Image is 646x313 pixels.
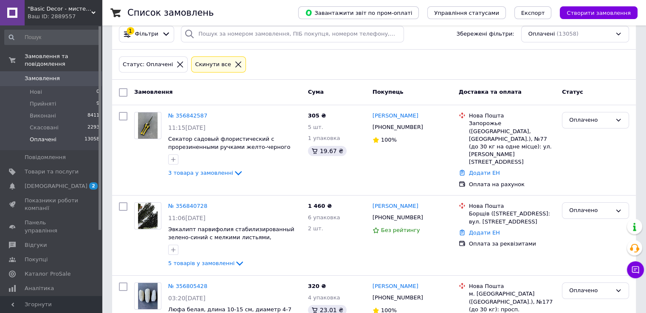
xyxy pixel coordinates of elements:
[556,31,578,37] span: (13058)
[168,283,207,289] a: № 356805428
[308,283,326,289] span: 320 ₴
[562,89,583,95] span: Статус
[372,202,418,210] a: [PERSON_NAME]
[168,170,243,176] a: 3 товара у замовленні
[469,210,555,225] div: Борщів ([STREET_ADDRESS]: вул. [STREET_ADDRESS]
[381,137,397,143] span: 100%
[121,60,175,69] div: Статус: Оплачені
[514,6,552,19] button: Експорт
[469,229,500,236] a: Додати ЕН
[308,124,323,130] span: 5 шт.
[168,260,234,266] span: 5 товарів у замовленні
[135,30,158,38] span: Фільтри
[372,89,403,95] span: Покупець
[127,27,134,35] div: 1
[308,203,332,209] span: 1 460 ₴
[127,8,214,18] h1: Список замовлень
[168,170,233,176] span: 3 товара у замовленні
[469,202,555,210] div: Нова Пошта
[551,9,638,16] a: Створити замовлення
[371,292,425,303] div: [PHONE_NUMBER]
[469,240,555,248] div: Оплата за реквізитами
[308,214,340,221] span: 6 упаковка
[138,283,158,309] img: Фото товару
[168,112,207,119] a: № 356842587
[138,203,158,229] img: Фото товару
[469,282,555,290] div: Нова Пошта
[469,181,555,188] div: Оплата на рахунок
[528,30,555,38] span: Оплачені
[25,154,66,161] span: Повідомлення
[371,212,425,223] div: [PHONE_NUMBER]
[30,88,42,96] span: Нові
[298,6,419,19] button: Завантажити звіт по пром-оплаті
[25,270,71,278] span: Каталог ProSale
[168,203,207,209] a: № 356840728
[25,182,87,190] span: [DEMOGRAPHIC_DATA]
[138,112,158,139] img: Фото товару
[469,120,555,166] div: Запорожье ([GEOGRAPHIC_DATA], [GEOGRAPHIC_DATA].), №77 (до 30 кг на одне місце): ул. [PERSON_NAME...
[89,182,98,190] span: 2
[567,10,631,16] span: Створити замовлення
[569,206,612,215] div: Оплачено
[308,89,324,95] span: Cума
[308,112,326,119] span: 305 ₴
[25,219,79,234] span: Панель управління
[25,256,48,263] span: Покупці
[134,89,172,95] span: Замовлення
[193,60,233,69] div: Cкинути все
[305,9,412,17] span: Завантажити звіт по пром-оплаті
[308,135,340,141] span: 1 упаковка
[372,282,418,291] a: [PERSON_NAME]
[308,146,347,156] div: 19.67 ₴
[96,88,99,96] span: 0
[168,226,294,248] a: Эвкалипт парвифолия стабилизированный зелено-синий с мелкими листьями, натуральный, вес 100 г
[96,100,99,108] span: 9
[30,112,56,120] span: Виконані
[134,112,161,139] a: Фото товару
[427,6,506,19] button: Управління статусами
[371,122,425,133] div: [PHONE_NUMBER]
[627,261,644,278] button: Чат з покупцем
[372,112,418,120] a: [PERSON_NAME]
[25,75,60,82] span: Замовлення
[87,112,99,120] span: 8411
[168,124,206,131] span: 11:15[DATE]
[87,124,99,131] span: 2293
[560,6,638,19] button: Створити замовлення
[134,202,161,229] a: Фото товару
[25,168,79,176] span: Товари та послуги
[168,136,291,158] a: Секатор садовый флористический с прорезиненными ручками желто-черного цвета, длина 20 см, лезвие ...
[434,10,499,16] span: Управління статусами
[569,286,612,295] div: Оплачено
[30,124,59,131] span: Скасовані
[168,260,245,266] a: 5 товарів у замовленні
[308,225,323,232] span: 2 шт.
[134,282,161,310] a: Фото товару
[28,13,102,20] div: Ваш ID: 2889557
[25,53,102,68] span: Замовлення та повідомлення
[308,294,340,301] span: 4 упаковка
[569,116,612,125] div: Оплачено
[30,136,56,143] span: Оплачені
[181,26,404,42] input: Пошук за номером замовлення, ПІБ покупця, номером телефону, Email, номером накладної
[30,100,56,108] span: Прийняті
[459,89,522,95] span: Доставка та оплата
[521,10,545,16] span: Експорт
[25,241,47,249] span: Відгуки
[381,227,420,233] span: Без рейтингу
[4,30,100,45] input: Пошук
[168,215,206,221] span: 11:06[DATE]
[85,136,99,143] span: 13058
[457,30,514,38] span: Збережені фільтри:
[469,170,500,176] a: Додати ЕН
[469,112,555,120] div: Нова Пошта
[25,197,79,212] span: Показники роботи компанії
[28,5,91,13] span: "Basic Decor - мистецтво, натхнене природою."
[25,285,54,292] span: Аналітика
[168,295,206,302] span: 03:20[DATE]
